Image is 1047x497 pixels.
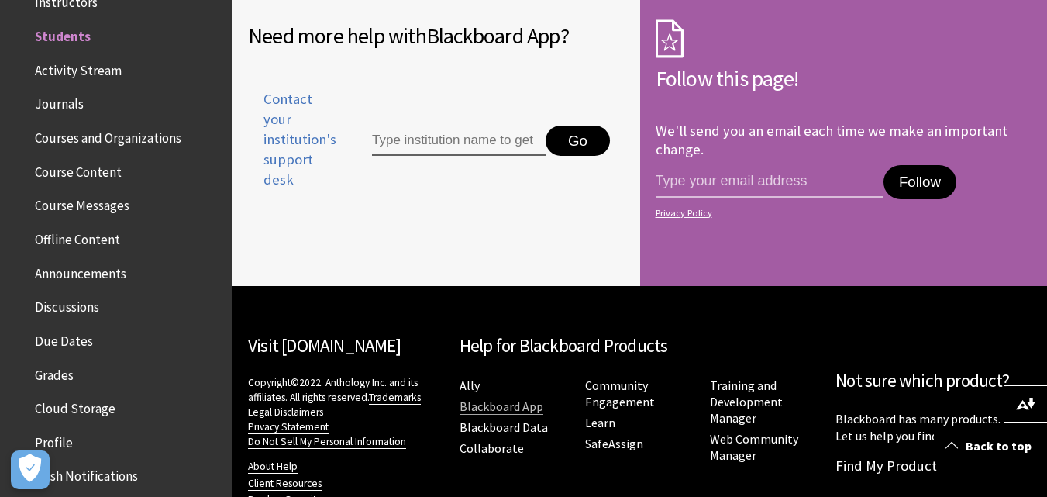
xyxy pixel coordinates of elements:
[656,19,684,58] img: Subscription Icon
[835,410,1032,445] p: Blackboard has many products. Let us help you find what you need.
[248,435,406,449] a: Do Not Sell My Personal Information
[35,57,122,78] span: Activity Stream
[35,23,91,44] span: Students
[248,420,329,434] a: Privacy Statement
[460,440,524,457] a: Collaborate
[835,368,1032,395] h2: Not sure which product?
[546,126,610,157] button: Go
[35,226,120,247] span: Offline Content
[585,415,615,431] a: Learn
[248,89,336,209] a: Contact your institution's support desk
[35,430,73,450] span: Profile
[35,159,122,180] span: Course Content
[248,406,323,419] a: Legal Disclaimers
[710,431,798,464] a: Web Community Manager
[369,391,421,405] a: Trademarks
[656,208,1028,219] a: Privacy Policy
[656,165,883,198] input: email address
[426,22,560,50] span: Blackboard App
[710,378,783,426] a: Training and Development Manager
[585,378,655,410] a: Community Engagement
[883,165,956,199] button: Follow
[460,399,543,415] a: Blackboard App
[35,193,129,214] span: Course Messages
[934,432,1047,461] a: Back to top
[835,457,937,475] a: Find My Product
[35,464,138,485] span: Push Notifications
[460,419,548,436] a: Blackboard Data
[35,91,84,112] span: Journals
[248,19,625,52] h2: Need more help with ?
[35,261,126,281] span: Announcements
[656,62,1032,95] h2: Follow this page!
[35,395,115,416] span: Cloud Storage
[248,460,298,474] a: About Help
[11,450,50,489] button: Open Preferences
[248,477,322,491] a: Client Resources
[248,334,401,357] a: Visit [DOMAIN_NAME]
[35,125,181,146] span: Courses and Organizations
[656,122,1007,158] p: We'll send you an email each time we make an important change.
[35,294,99,315] span: Discussions
[585,436,643,452] a: SafeAssign
[35,362,74,383] span: Grades
[460,378,480,394] a: Ally
[248,89,336,191] span: Contact your institution's support desk
[372,126,546,157] input: Type institution name to get support
[248,375,444,449] p: Copyright©2022. Anthology Inc. and its affiliates. All rights reserved.
[460,333,821,360] h2: Help for Blackboard Products
[35,328,93,349] span: Due Dates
